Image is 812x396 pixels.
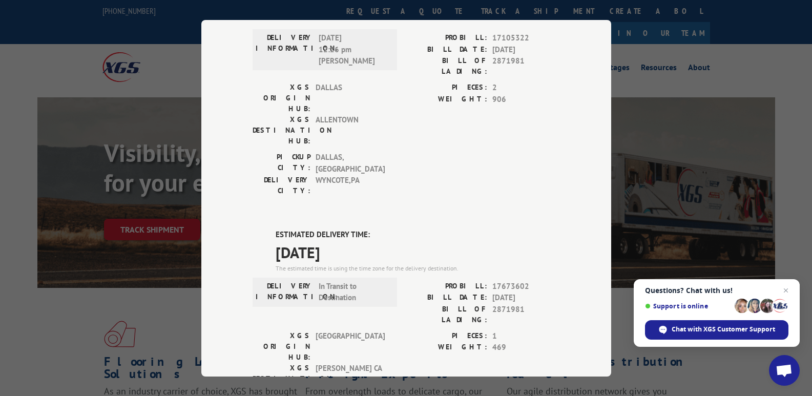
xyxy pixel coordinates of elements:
[253,82,310,114] label: XGS ORIGIN HUB:
[406,280,487,292] label: PROBILL:
[316,152,385,175] span: DALLAS , [GEOGRAPHIC_DATA]
[316,82,385,114] span: DALLAS
[256,32,314,67] label: DELIVERY INFORMATION:
[492,32,560,44] span: 17105322
[672,325,775,334] span: Chat with XGS Customer Support
[253,152,310,175] label: PICKUP CITY:
[276,263,560,273] div: The estimated time is using the time zone for the delivery destination.
[253,362,310,394] label: XGS DESTINATION HUB:
[276,240,560,263] span: [DATE]
[319,32,388,67] span: [DATE] 12:26 pm [PERSON_NAME]
[316,330,385,362] span: [GEOGRAPHIC_DATA]
[492,280,560,292] span: 17673602
[492,44,560,55] span: [DATE]
[406,32,487,44] label: PROBILL:
[406,82,487,94] label: PIECES:
[406,292,487,304] label: BILL DATE:
[406,55,487,77] label: BILL OF LADING:
[316,175,385,196] span: WYNCOTE , PA
[253,114,310,147] label: XGS DESTINATION HUB:
[492,330,560,342] span: 1
[276,229,560,241] label: ESTIMATED DELIVERY TIME:
[319,280,388,303] span: In Transit to Destination
[492,55,560,77] span: 2871981
[645,286,788,295] span: Questions? Chat with us!
[253,330,310,362] label: XGS ORIGIN HUB:
[406,303,487,325] label: BILL OF LADING:
[492,342,560,353] span: 469
[780,284,792,297] span: Close chat
[492,292,560,304] span: [DATE]
[406,330,487,342] label: PIECES:
[253,175,310,196] label: DELIVERY CITY:
[492,82,560,94] span: 2
[645,320,788,340] div: Chat with XGS Customer Support
[316,114,385,147] span: ALLENTOWN
[256,280,314,303] label: DELIVERY INFORMATION:
[492,93,560,105] span: 906
[769,355,800,386] div: Open chat
[406,342,487,353] label: WEIGHT:
[645,302,731,310] span: Support is online
[406,93,487,105] label: WEIGHT:
[276,2,560,25] span: DELIVERED
[406,44,487,55] label: BILL DATE:
[492,303,560,325] span: 2871981
[316,362,385,394] span: [PERSON_NAME] CA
